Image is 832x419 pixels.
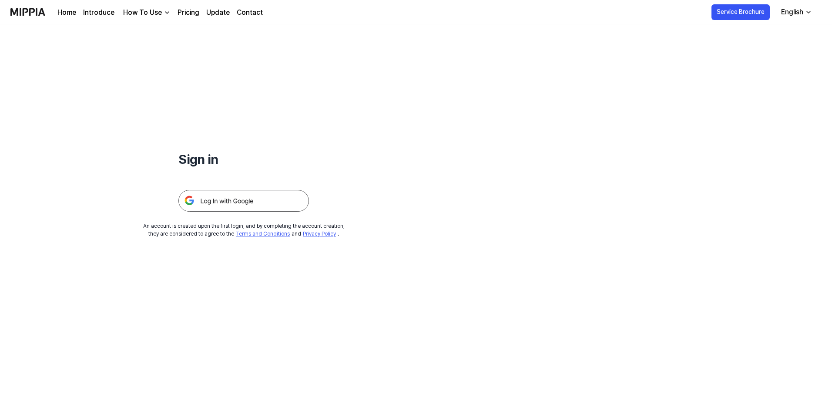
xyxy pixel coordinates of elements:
[236,231,290,237] a: Terms and Conditions
[774,3,817,21] button: English
[164,9,171,16] img: down
[178,7,199,18] a: Pricing
[121,7,164,18] div: How To Use
[711,4,770,20] button: Service Brochure
[57,7,76,18] a: Home
[143,222,345,238] div: An account is created upon the first login, and by completing the account creation, they are cons...
[779,7,805,17] div: English
[121,7,171,18] button: How To Use
[303,231,336,237] a: Privacy Policy
[178,190,309,212] img: 구글 로그인 버튼
[206,7,230,18] a: Update
[178,150,309,169] h1: Sign in
[237,7,263,18] a: Contact
[83,7,114,18] a: Introduce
